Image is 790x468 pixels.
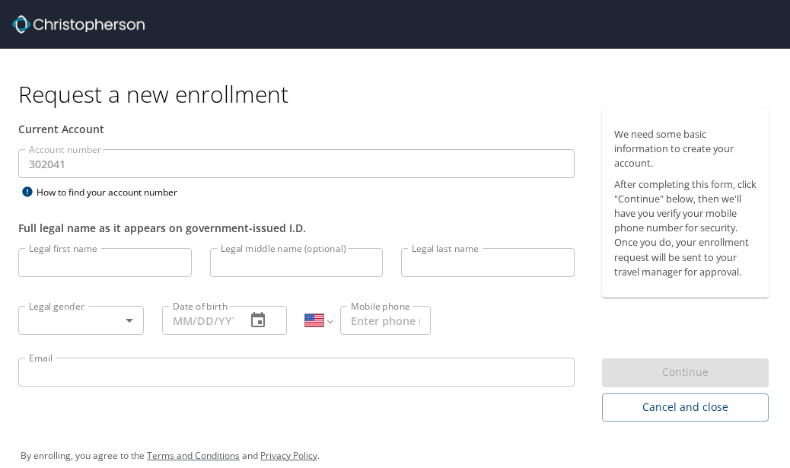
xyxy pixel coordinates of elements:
[18,183,209,202] div: How to find your account number
[614,177,757,279] p: After completing this form, click "Continue" below, then we'll have you verify your mobile phone ...
[147,449,240,462] a: Terms and Conditions
[614,398,757,417] span: Cancel and close
[340,306,431,335] input: Enter phone number
[18,306,144,335] div: ​
[162,306,234,335] input: MM/DD/YYYY
[12,15,145,33] img: cbt logo
[18,121,575,137] div: Current Account
[614,127,757,171] p: We need some basic information to create your account.
[18,79,781,109] h1: Request a new enrollment
[18,220,575,236] div: Full legal name as it appears on government-issued I.D.
[260,449,317,462] a: Privacy Policy
[602,393,769,422] button: Cancel and close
